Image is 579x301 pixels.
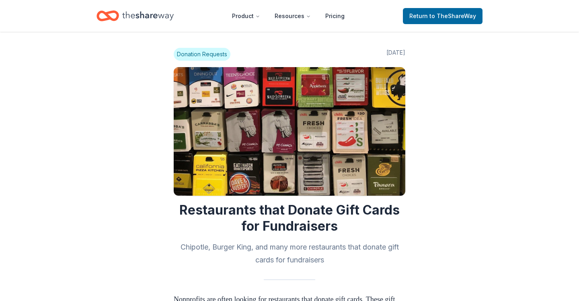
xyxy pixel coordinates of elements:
a: Home [96,6,174,25]
nav: Main [226,6,351,25]
button: Product [226,8,267,24]
h1: Restaurants that Donate Gift Cards for Fundraisers [174,202,405,234]
button: Resources [268,8,317,24]
img: Image for Restaurants that Donate Gift Cards for Fundraisers [174,67,405,196]
span: Donation Requests [174,48,230,61]
a: Pricing [319,8,351,24]
h2: Chipotle, Burger King, and many more restaurants that donate gift cards for fundraisers [174,241,405,266]
span: to TheShareWay [429,12,476,19]
span: Return [409,11,476,21]
a: Returnto TheShareWay [403,8,482,24]
span: [DATE] [386,48,405,61]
